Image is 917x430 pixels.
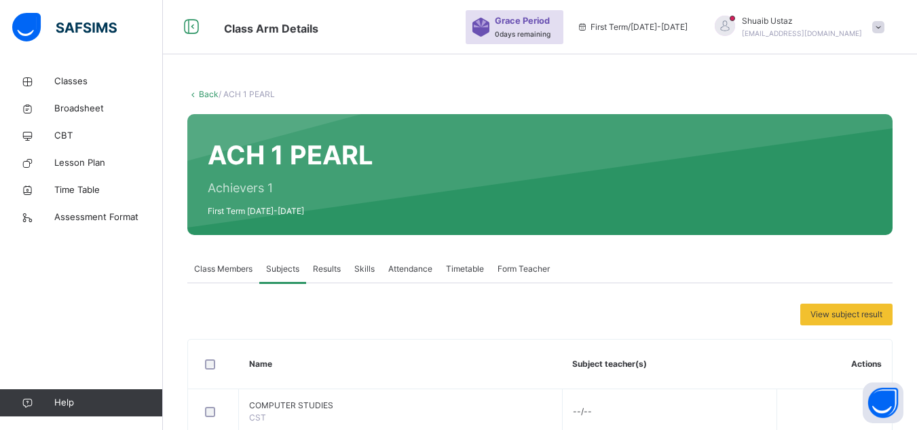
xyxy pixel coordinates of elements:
[54,102,163,115] span: Broadsheet
[810,308,882,321] span: View subject result
[224,22,318,35] span: Class Arm Details
[472,18,489,37] img: sticker-purple.71386a28dfed39d6af7621340158ba97.svg
[742,29,862,37] span: [EMAIL_ADDRESS][DOMAIN_NAME]
[863,382,903,423] button: Open asap
[388,263,432,275] span: Attendance
[54,129,163,143] span: CBT
[239,340,563,389] th: Name
[354,263,375,275] span: Skills
[777,340,892,389] th: Actions
[313,263,341,275] span: Results
[562,340,776,389] th: Subject teacher(s)
[249,412,266,423] span: CST
[54,211,163,224] span: Assessment Format
[199,89,219,99] a: Back
[54,183,163,197] span: Time Table
[498,263,550,275] span: Form Teacher
[577,21,688,33] span: session/term information
[446,263,484,275] span: Timetable
[54,75,163,88] span: Classes
[742,15,862,27] span: Shuaib Ustaz
[219,89,275,99] span: / ACH 1 PEARL
[266,263,299,275] span: Subjects
[194,263,252,275] span: Class Members
[495,30,550,38] span: 0 days remaining
[249,399,552,412] span: COMPUTER STUDIES
[701,15,891,39] div: ShuaibUstaz
[54,396,162,410] span: Help
[54,156,163,170] span: Lesson Plan
[12,13,117,41] img: safsims
[495,14,550,27] span: Grace Period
